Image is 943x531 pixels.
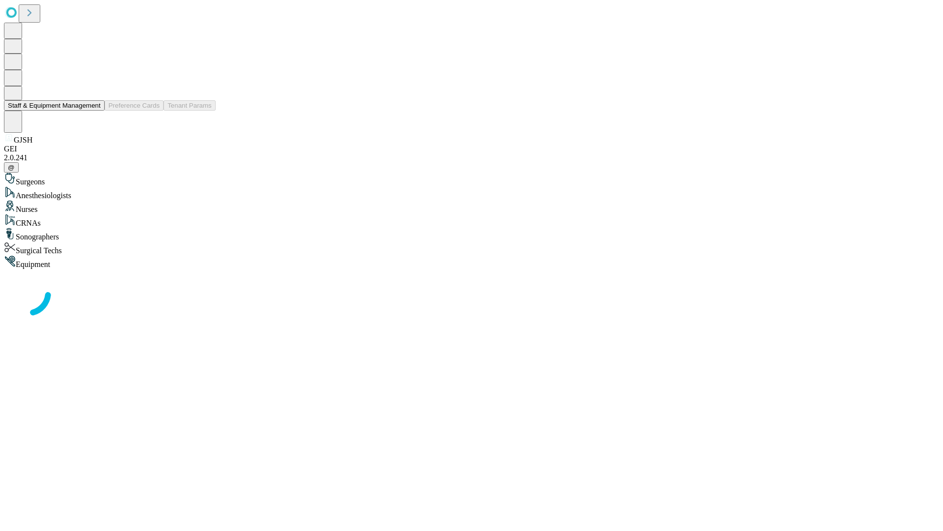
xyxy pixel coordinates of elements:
[4,173,939,186] div: Surgeons
[4,255,939,269] div: Equipment
[164,100,216,111] button: Tenant Params
[4,241,939,255] div: Surgical Techs
[4,214,939,228] div: CRNAs
[14,136,32,144] span: GJSH
[4,153,939,162] div: 2.0.241
[4,162,19,173] button: @
[4,228,939,241] div: Sonographers
[4,100,105,111] button: Staff & Equipment Management
[4,186,939,200] div: Anesthesiologists
[105,100,164,111] button: Preference Cards
[4,200,939,214] div: Nurses
[4,145,939,153] div: GEI
[8,164,15,171] span: @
